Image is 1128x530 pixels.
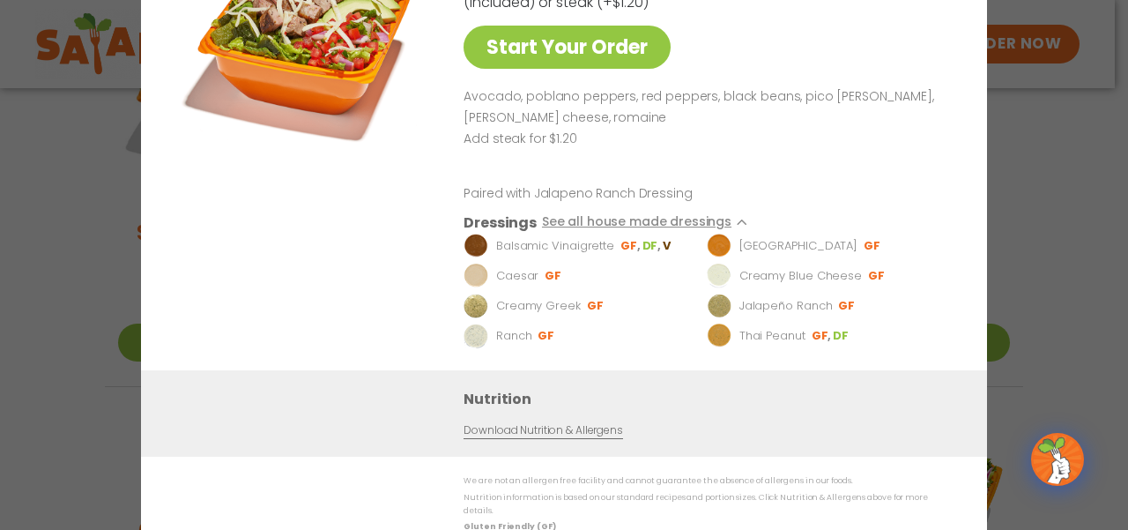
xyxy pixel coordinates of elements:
li: GF [545,268,563,284]
p: Paired with Jalapeno Ranch Dressing [464,184,790,203]
p: Caesar [496,267,538,285]
img: Dressing preview image for Ranch [464,324,488,348]
img: Dressing preview image for BBQ Ranch [707,234,731,258]
p: [GEOGRAPHIC_DATA] [739,237,857,255]
a: Start Your Order [464,26,671,69]
li: GF [812,328,833,344]
img: Dressing preview image for Caesar [464,264,488,288]
p: Balsamic Vinaigrette [496,237,614,255]
li: GF [538,328,556,344]
p: Add steak for $1.20 [464,129,945,150]
p: Avocado, poblano peppers, red peppers, black beans, pico [PERSON_NAME], [PERSON_NAME] cheese, rom... [464,86,945,129]
button: See all house made dressings [542,212,756,234]
img: Dressing preview image for Balsamic Vinaigrette [464,234,488,258]
a: Download Nutrition & Allergens [464,422,622,439]
p: Ranch [496,327,532,345]
li: GF [587,298,605,314]
li: DF [833,328,850,344]
li: GF [864,238,882,254]
img: Dressing preview image for Creamy Greek [464,294,488,318]
p: We are not an allergen free facility and cannot guarantee the absence of allergens in our foods. [464,474,952,488]
img: wpChatIcon [1033,435,1082,484]
h3: Dressings [464,212,537,234]
li: V [663,238,672,254]
li: DF [642,238,663,254]
p: Thai Peanut [739,327,805,345]
img: Dressing preview image for Thai Peanut [707,324,731,348]
li: GF [868,268,887,284]
li: GF [620,238,642,254]
h3: Nutrition [464,388,961,410]
p: Creamy Blue Cheese [739,267,862,285]
p: Creamy Greek [496,297,581,315]
p: Nutrition information is based on our standard recipes and portion sizes. Click Nutrition & Aller... [464,491,952,519]
p: Jalapeño Ranch [739,297,833,315]
img: Dressing preview image for Jalapeño Ranch [707,294,731,318]
li: GF [838,298,857,314]
img: Dressing preview image for Creamy Blue Cheese [707,264,731,288]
